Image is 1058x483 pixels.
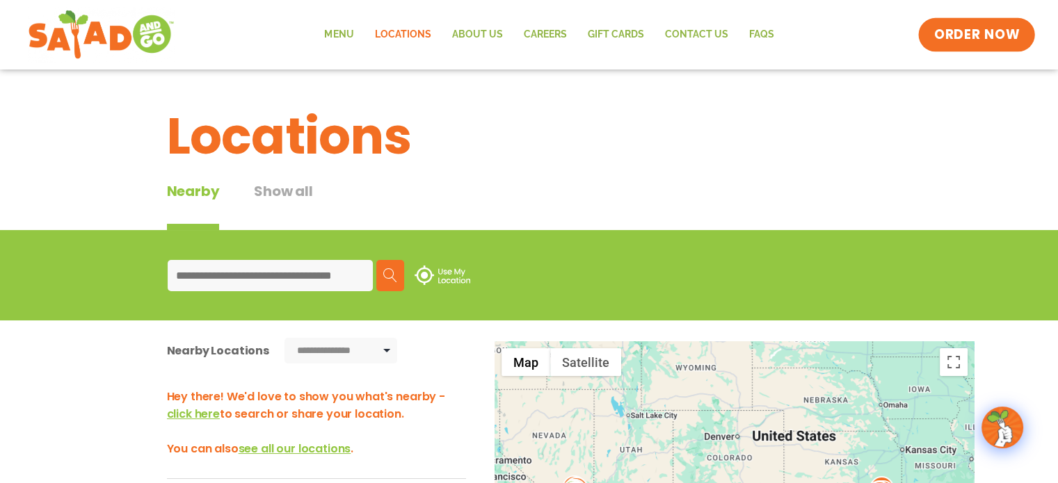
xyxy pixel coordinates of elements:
nav: Menu [314,19,784,51]
a: About Us [441,19,513,51]
div: Tabbed content [167,181,348,230]
h1: Locations [167,99,892,174]
div: Nearby Locations [167,342,269,359]
div: Nearby [167,181,220,230]
button: Show satellite imagery [550,348,621,376]
button: Show street map [502,348,550,376]
a: GIFT CARDS [577,19,654,51]
button: Show all [254,181,312,230]
img: wpChatIcon [983,408,1022,447]
img: search.svg [383,268,397,282]
a: Contact Us [654,19,738,51]
span: click here [167,406,220,422]
h3: Hey there! We'd love to show you what's nearby - to search or share your location. You can also . [167,388,466,457]
a: ORDER NOW [918,18,1035,51]
span: see all our locations [239,441,351,457]
button: Toggle fullscreen view [940,348,968,376]
span: ORDER NOW [933,26,1020,44]
img: use-location.svg [415,265,470,285]
a: Careers [513,19,577,51]
a: Locations [364,19,441,51]
a: FAQs [738,19,784,51]
a: Menu [314,19,364,51]
img: new-SAG-logo-768×292 [28,7,175,63]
